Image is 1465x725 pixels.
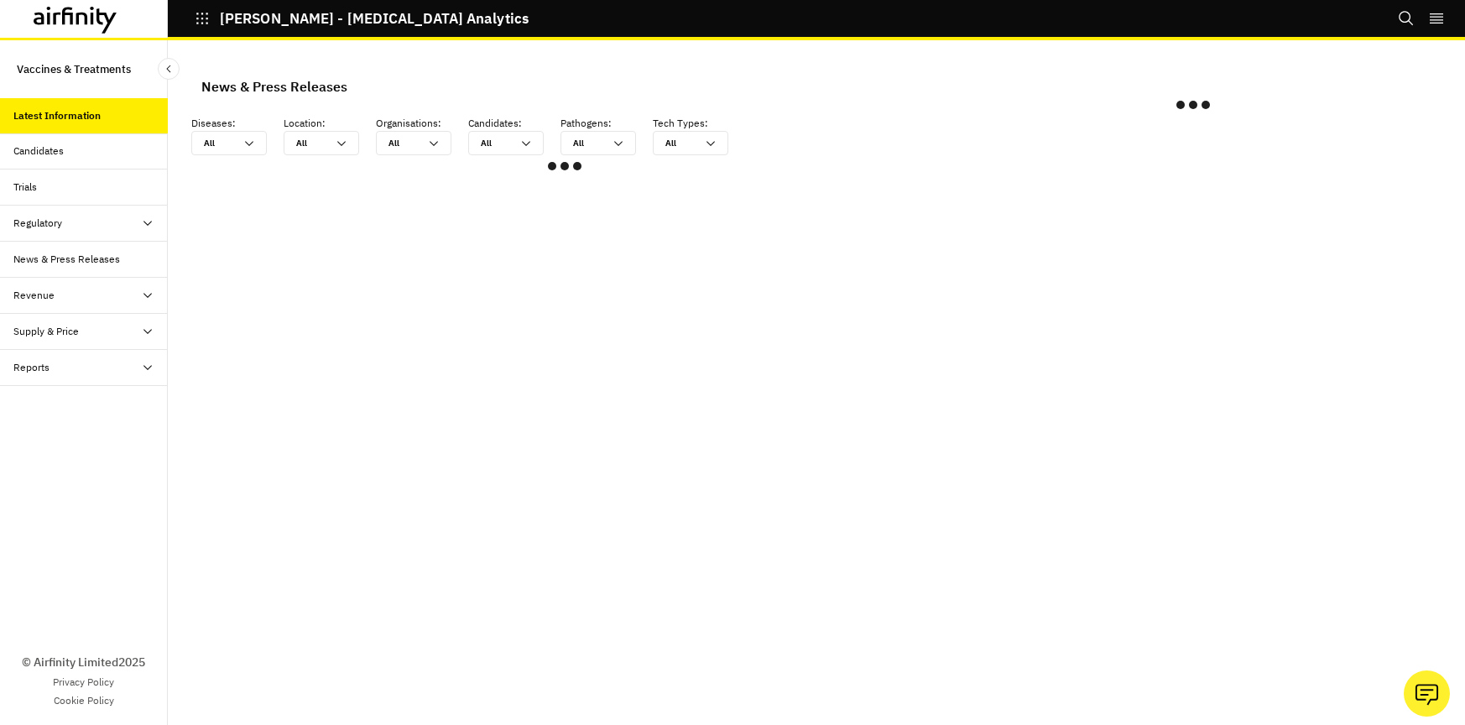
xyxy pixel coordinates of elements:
[13,180,37,195] div: Trials
[53,675,114,690] a: Privacy Policy
[54,693,114,708] a: Cookie Policy
[13,360,50,375] div: Reports
[13,252,120,267] div: News & Press Releases
[1398,4,1415,33] button: Search
[560,116,653,131] p: Pathogens :
[201,74,347,99] div: News & Press Releases
[17,54,131,85] p: Vaccines & Treatments
[376,116,468,131] p: Organisations :
[13,216,62,231] div: Regulatory
[13,324,79,339] div: Supply & Price
[13,108,101,123] div: Latest Information
[158,58,180,80] button: Close Sidebar
[13,143,64,159] div: Candidates
[195,4,529,33] button: [PERSON_NAME] - [MEDICAL_DATA] Analytics
[220,11,529,26] p: [PERSON_NAME] - [MEDICAL_DATA] Analytics
[284,116,376,131] p: Location :
[191,116,284,131] p: Diseases :
[22,654,145,671] p: © Airfinity Limited 2025
[13,288,55,303] div: Revenue
[468,116,560,131] p: Candidates :
[1404,670,1450,717] button: Ask our analysts
[653,116,745,131] p: Tech Types :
